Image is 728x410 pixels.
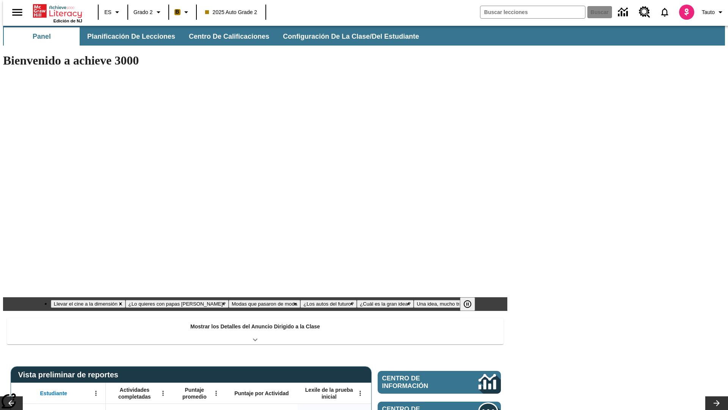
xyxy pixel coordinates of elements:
[613,2,634,23] a: Centro de información
[414,300,475,308] button: Diapositiva 6 Una idea, mucho trabajo
[171,5,194,19] button: Boost El color de la clase es anaranjado claro. Cambiar el color de la clase.
[382,375,453,390] span: Centro de información
[675,2,699,22] button: Escoja un nuevo avatar
[205,8,257,16] span: 2025 Auto Grade 2
[3,26,725,46] div: Subbarra de navegación
[53,19,82,23] span: Edición de NJ
[210,388,222,399] button: Abrir menú
[460,297,483,311] div: Pausar
[51,300,126,308] button: Diapositiva 1 Llevar el cine a la dimensión X
[7,318,504,344] div: Mostrar los Detalles del Anuncio Dirigido a la Clase
[357,300,414,308] button: Diapositiva 5 ¿Cuál es la gran idea?
[699,5,728,19] button: Perfil/Configuración
[33,3,82,23] div: Portada
[3,27,426,46] div: Subbarra de navegación
[176,386,213,400] span: Puntaje promedio
[81,27,181,46] button: Planificación de lecciones
[90,388,102,399] button: Abrir menú
[355,388,366,399] button: Abrir menú
[4,27,80,46] button: Panel
[480,6,585,18] input: Buscar campo
[133,8,153,16] span: Grado 2
[176,7,179,17] span: B
[126,300,229,308] button: Diapositiva 2 ¿Lo quieres con papas fritas?
[234,390,289,397] span: Puntaje por Actividad
[3,54,507,68] h1: Bienvenido a achieve 3000
[378,371,501,394] a: Centro de información
[300,300,357,308] button: Diapositiva 4 ¿Los autos del futuro?
[634,2,655,22] a: Centro de recursos, Se abrirá en una pestaña nueva.
[183,27,275,46] button: Centro de calificaciones
[33,3,82,19] a: Portada
[301,386,357,400] span: Lexile de la prueba inicial
[460,297,475,311] button: Pausar
[130,5,166,19] button: Grado: Grado 2, Elige un grado
[18,371,122,379] span: Vista preliminar de reportes
[157,388,169,399] button: Abrir menú
[40,390,67,397] span: Estudiante
[110,386,160,400] span: Actividades completadas
[702,8,715,16] span: Tauto
[6,1,28,24] button: Abrir el menú lateral
[190,323,320,331] p: Mostrar los Detalles del Anuncio Dirigido a la Clase
[655,2,675,22] a: Notificaciones
[277,27,425,46] button: Configuración de la clase/del estudiante
[705,396,728,410] button: Carrusel de lecciones, seguir
[101,5,125,19] button: Lenguaje: ES, Selecciona un idioma
[104,8,111,16] span: ES
[229,300,300,308] button: Diapositiva 3 Modas que pasaron de moda
[679,5,694,20] img: avatar image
